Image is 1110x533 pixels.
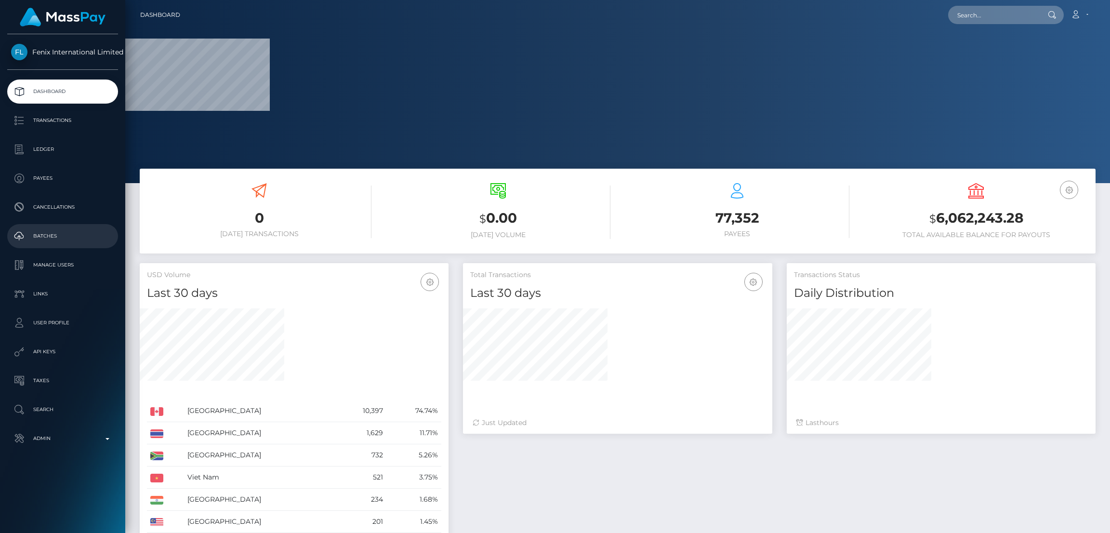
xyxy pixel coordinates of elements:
[7,426,118,451] a: Admin
[150,452,163,460] img: ZA.png
[184,422,335,444] td: [GEOGRAPHIC_DATA]
[864,209,1088,228] h3: 6,062,243.28
[11,402,114,417] p: Search
[7,253,118,277] a: Manage Users
[948,6,1039,24] input: Search...
[11,345,114,359] p: API Keys
[335,422,386,444] td: 1,629
[7,108,118,133] a: Transactions
[140,5,180,25] a: Dashboard
[11,431,114,446] p: Admin
[150,496,163,505] img: IN.png
[184,511,335,533] td: [GEOGRAPHIC_DATA]
[11,84,114,99] p: Dashboard
[625,230,849,238] h6: Payees
[335,400,386,422] td: 10,397
[386,489,442,511] td: 1.68%
[11,171,114,186] p: Payees
[794,270,1088,280] h5: Transactions Status
[150,429,163,438] img: TH.png
[150,407,163,416] img: CA.png
[864,231,1088,239] h6: Total Available Balance for Payouts
[184,400,335,422] td: [GEOGRAPHIC_DATA]
[386,511,442,533] td: 1.45%
[386,422,442,444] td: 11.71%
[335,511,386,533] td: 201
[386,466,442,489] td: 3.75%
[7,137,118,161] a: Ledger
[7,224,118,248] a: Batches
[386,209,610,228] h3: 0.00
[20,8,106,27] img: MassPay Logo
[11,316,114,330] p: User Profile
[335,489,386,511] td: 234
[11,200,114,214] p: Cancellations
[147,209,371,227] h3: 0
[184,466,335,489] td: Viet Nam
[7,311,118,335] a: User Profile
[11,113,114,128] p: Transactions
[11,44,27,60] img: Fenix International Limited
[184,444,335,466] td: [GEOGRAPHIC_DATA]
[7,340,118,364] a: API Keys
[796,418,1086,428] div: Last hours
[386,231,610,239] h6: [DATE] Volume
[7,282,118,306] a: Links
[470,270,765,280] h5: Total Transactions
[7,369,118,393] a: Taxes
[479,212,486,226] small: $
[147,230,371,238] h6: [DATE] Transactions
[147,270,441,280] h5: USD Volume
[7,398,118,422] a: Search
[7,48,118,56] span: Fenix International Limited
[147,285,441,302] h4: Last 30 days
[929,212,936,226] small: $
[7,80,118,104] a: Dashboard
[150,474,163,482] img: VN.png
[473,418,762,428] div: Just Updated
[335,466,386,489] td: 521
[386,400,442,422] td: 74.74%
[335,444,386,466] td: 732
[794,285,1088,302] h4: Daily Distribution
[386,444,442,466] td: 5.26%
[11,258,114,272] p: Manage Users
[11,229,114,243] p: Batches
[470,285,765,302] h4: Last 30 days
[7,195,118,219] a: Cancellations
[150,518,163,527] img: MY.png
[7,166,118,190] a: Payees
[11,373,114,388] p: Taxes
[11,142,114,157] p: Ledger
[625,209,849,227] h3: 77,352
[11,287,114,301] p: Links
[184,489,335,511] td: [GEOGRAPHIC_DATA]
